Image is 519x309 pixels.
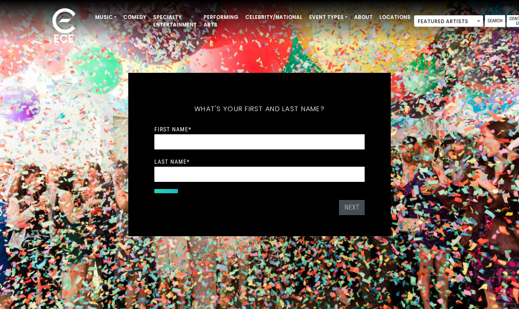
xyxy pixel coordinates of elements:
span: Featured Artists [414,15,483,27]
a: Music [92,10,120,24]
a: About [351,10,376,24]
a: Locations [376,10,414,24]
label: First Name [154,125,191,133]
a: Performing Arts [200,10,242,32]
a: Celebrity/National [242,10,306,24]
span: Featured Artists [414,16,483,27]
a: Specialty Entertainment [150,10,200,32]
label: Last Name [154,158,190,165]
h5: What's your first and last name? [154,94,365,124]
img: ece_new_logo_whitev2-1.png [43,6,85,47]
a: Comedy [120,10,150,24]
a: Search [485,15,505,27]
a: Event Types [306,10,351,24]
